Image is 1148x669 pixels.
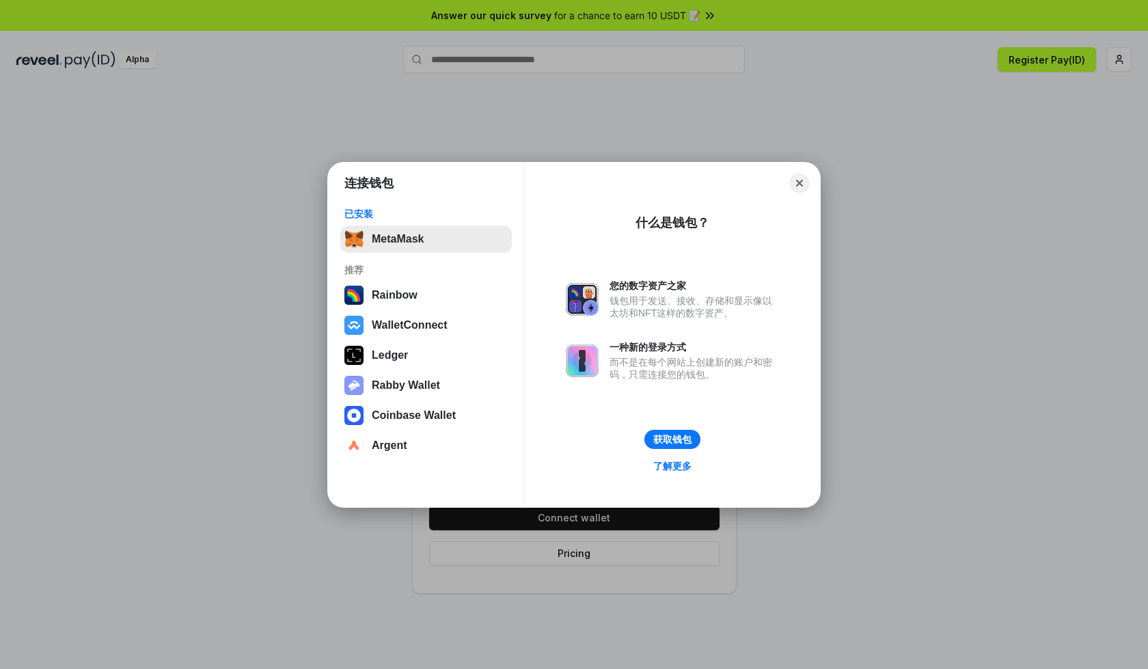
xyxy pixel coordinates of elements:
[610,341,779,353] div: 一种新的登录方式
[340,372,512,399] button: Rabby Wallet
[645,457,700,475] a: 了解更多
[344,406,364,425] img: svg+xml,%3Csvg%20width%3D%2228%22%20height%3D%2228%22%20viewBox%3D%220%200%2028%2028%22%20fill%3D...
[566,344,599,377] img: svg+xml,%3Csvg%20xmlns%3D%22http%3A%2F%2Fwww.w3.org%2F2000%2Fsvg%22%20fill%3D%22none%22%20viewBox...
[344,175,394,191] h1: 连接钱包
[790,174,809,193] button: Close
[372,409,456,422] div: Coinbase Wallet
[344,376,364,395] img: svg+xml,%3Csvg%20xmlns%3D%22http%3A%2F%2Fwww.w3.org%2F2000%2Fsvg%22%20fill%3D%22none%22%20viewBox...
[610,295,779,319] div: 钱包用于发送、接收、存储和显示像以太坊和NFT这样的数字资产。
[344,316,364,335] img: svg+xml,%3Csvg%20width%3D%2228%22%20height%3D%2228%22%20viewBox%3D%220%200%2028%2028%22%20fill%3D...
[372,289,418,301] div: Rainbow
[344,208,508,220] div: 已安装
[372,319,448,331] div: WalletConnect
[644,430,700,449] button: 获取钱包
[653,433,692,446] div: 获取钱包
[340,312,512,339] button: WalletConnect
[372,349,408,361] div: Ledger
[372,439,407,452] div: Argent
[653,460,692,472] div: 了解更多
[340,432,512,459] button: Argent
[344,286,364,305] img: svg+xml,%3Csvg%20width%3D%22120%22%20height%3D%22120%22%20viewBox%3D%220%200%20120%20120%22%20fil...
[340,402,512,429] button: Coinbase Wallet
[610,279,779,292] div: 您的数字资产之家
[344,346,364,365] img: svg+xml,%3Csvg%20xmlns%3D%22http%3A%2F%2Fwww.w3.org%2F2000%2Fsvg%22%20width%3D%2228%22%20height%3...
[566,283,599,316] img: svg+xml,%3Csvg%20xmlns%3D%22http%3A%2F%2Fwww.w3.org%2F2000%2Fsvg%22%20fill%3D%22none%22%20viewBox...
[344,264,508,276] div: 推荐
[610,356,779,381] div: 而不是在每个网站上创建新的账户和密码，只需连接您的钱包。
[344,436,364,455] img: svg+xml,%3Csvg%20width%3D%2228%22%20height%3D%2228%22%20viewBox%3D%220%200%2028%2028%22%20fill%3D...
[344,230,364,249] img: svg+xml,%3Csvg%20fill%3D%22none%22%20height%3D%2233%22%20viewBox%3D%220%200%2035%2033%22%20width%...
[372,379,440,392] div: Rabby Wallet
[635,215,709,231] div: 什么是钱包？
[340,342,512,369] button: Ledger
[340,226,512,253] button: MetaMask
[340,282,512,309] button: Rainbow
[372,233,424,245] div: MetaMask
